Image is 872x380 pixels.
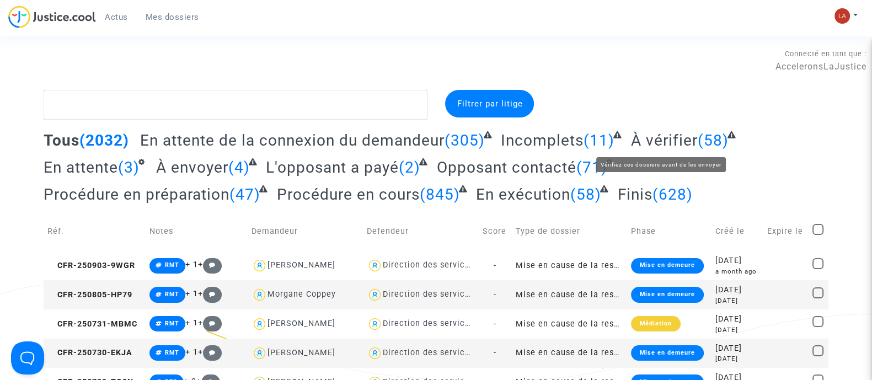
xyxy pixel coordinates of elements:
[715,267,759,276] div: a month ago
[47,290,132,299] span: CFR-250805-HP79
[185,260,198,269] span: + 1
[631,131,698,149] span: À vérifier
[715,255,759,267] div: [DATE]
[627,212,711,251] td: Phase
[512,339,627,368] td: Mise en cause de la responsabilité de l'Etat pour lenteur excessive de la Justice (sans requête)
[367,287,383,303] img: icon-user.svg
[47,261,135,270] span: CFR-250903-9WGR
[44,131,79,149] span: Tous
[44,185,229,204] span: Procédure en préparation
[383,290,689,299] div: Direction des services judiciaires du Ministère de la Justice - Bureau FIP4
[118,158,140,176] span: (3)
[715,313,759,325] div: [DATE]
[576,158,607,176] span: (71)
[512,309,627,339] td: Mise en cause de la responsabilité de l'Etat pour lenteur excessive de la Justice (sans requête)
[198,289,222,298] span: +
[165,291,179,298] span: RMT
[165,261,179,269] span: RMT
[785,50,866,58] span: Connecté en tant que :
[437,158,576,176] span: Opposant contacté
[228,158,250,176] span: (4)
[105,12,128,22] span: Actus
[198,347,222,357] span: +
[399,158,420,176] span: (2)
[711,212,763,251] td: Créé le
[140,131,445,149] span: En attente de la connexion du demandeur
[631,287,704,302] div: Mise en demeure
[252,258,268,274] img: icon-user.svg
[156,158,228,176] span: À envoyer
[252,287,268,303] img: icon-user.svg
[715,354,759,363] div: [DATE]
[383,319,689,328] div: Direction des services judiciaires du Ministère de la Justice - Bureau FIP4
[252,316,268,332] img: icon-user.svg
[165,349,179,356] span: RMT
[44,212,146,251] td: Réf.
[631,258,704,274] div: Mise en demeure
[652,185,693,204] span: (628)
[763,212,809,251] td: Expire le
[476,185,570,204] span: En exécution
[185,318,198,328] span: + 1
[47,348,132,357] span: CFR-250730-EKJA
[96,9,137,25] a: Actus
[146,12,199,22] span: Mes dossiers
[268,348,335,357] div: [PERSON_NAME]
[198,260,222,269] span: +
[367,316,383,332] img: icon-user.svg
[11,341,44,374] iframe: Help Scout Beacon - Open
[631,345,704,361] div: Mise en demeure
[457,99,522,109] span: Filtrer par litige
[584,131,614,149] span: (11)
[479,212,512,251] td: Score
[494,261,496,270] span: -
[266,158,399,176] span: L'opposant a payé
[277,185,420,204] span: Procédure en cours
[47,319,137,329] span: CFR-250731-MBMC
[79,131,129,149] span: (2032)
[185,289,198,298] span: + 1
[367,258,383,274] img: icon-user.svg
[383,348,689,357] div: Direction des services judiciaires du Ministère de la Justice - Bureau FIP4
[834,8,850,24] img: 3f9b7d9779f7b0ffc2b90d026f0682a9
[715,342,759,355] div: [DATE]
[715,284,759,296] div: [DATE]
[494,319,496,329] span: -
[512,251,627,280] td: Mise en cause de la responsabilité de l'Etat pour lenteur excessive de la Justice (sans requête)
[229,185,260,204] span: (47)
[494,290,496,299] span: -
[248,212,363,251] td: Demandeur
[715,325,759,335] div: [DATE]
[165,320,179,327] span: RMT
[698,131,729,149] span: (58)
[715,296,759,306] div: [DATE]
[137,9,208,25] a: Mes dossiers
[383,260,689,270] div: Direction des services judiciaires du Ministère de la Justice - Bureau FIP4
[631,316,681,331] div: Médiation
[363,212,478,251] td: Defendeur
[44,158,118,176] span: En attente
[268,290,336,299] div: Morgane Coppey
[420,185,460,204] span: (845)
[512,280,627,309] td: Mise en cause de la responsabilité de l'Etat pour lenteur excessive de la Justice (sans requête)
[268,260,335,270] div: [PERSON_NAME]
[185,347,198,357] span: + 1
[501,131,584,149] span: Incomplets
[198,318,222,328] span: +
[494,348,496,357] span: -
[268,319,335,328] div: [PERSON_NAME]
[512,212,627,251] td: Type de dossier
[445,131,485,149] span: (305)
[8,6,96,28] img: jc-logo.svg
[252,345,268,361] img: icon-user.svg
[570,185,601,204] span: (58)
[618,185,652,204] span: Finis
[146,212,248,251] td: Notes
[367,345,383,361] img: icon-user.svg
